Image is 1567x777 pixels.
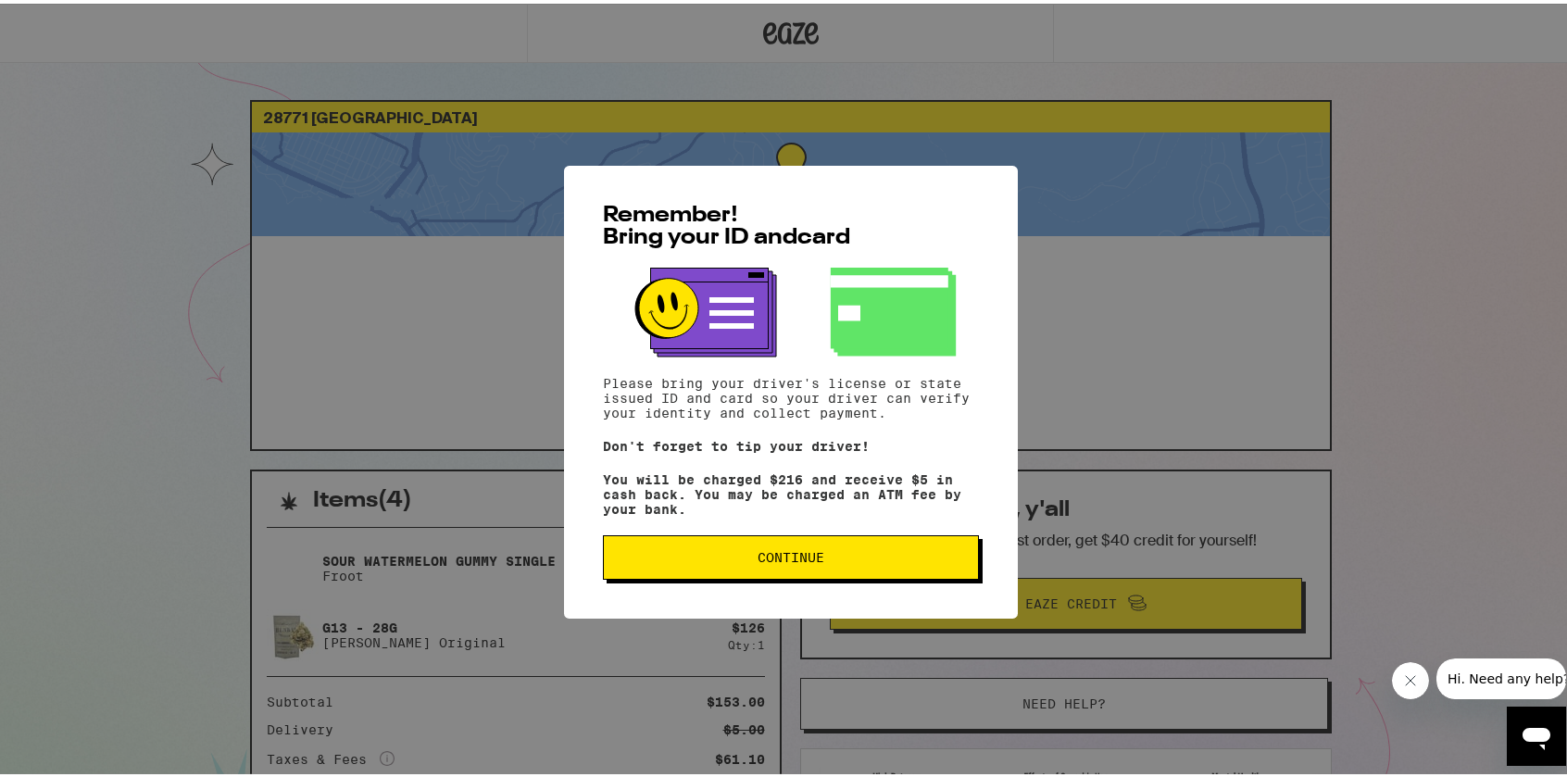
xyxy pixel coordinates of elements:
p: Please bring your driver's license or state issued ID and card so your driver can verify your ide... [603,372,979,417]
p: Don't forget to tip your driver! [603,435,979,450]
span: Continue [758,547,824,560]
iframe: Button to launch messaging window [1507,703,1566,762]
p: You will be charged $216 and receive $5 in cash back. You may be charged an ATM fee by your bank. [603,469,979,513]
iframe: Close message [1392,658,1429,696]
span: Hi. Need any help? [11,13,133,28]
iframe: Message from company [1436,655,1566,696]
span: Remember! Bring your ID and card [603,201,850,245]
button: Continue [603,532,979,576]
